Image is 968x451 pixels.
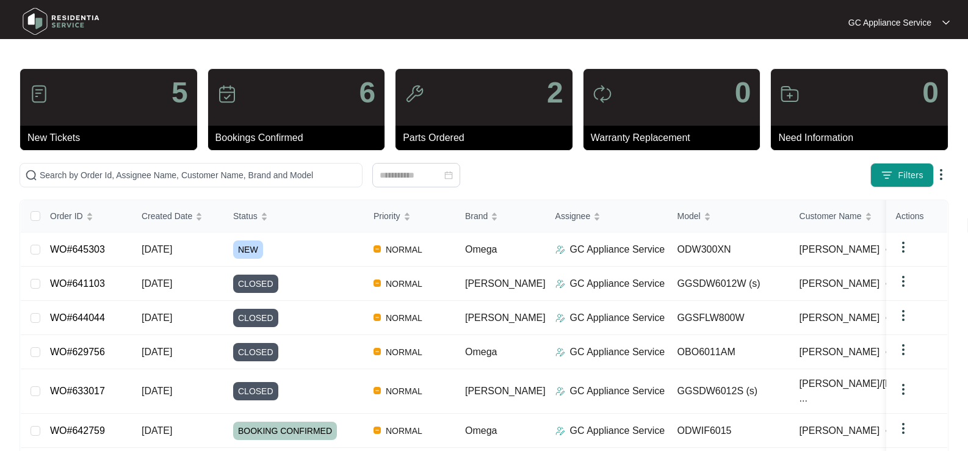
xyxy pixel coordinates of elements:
[942,20,950,26] img: dropdown arrow
[381,424,427,438] span: NORMAL
[374,314,381,321] img: Vercel Logo
[40,200,132,233] th: Order ID
[374,348,381,355] img: Vercel Logo
[233,422,337,440] span: BOOKING CONFIRMED
[142,347,172,357] span: [DATE]
[142,386,172,396] span: [DATE]
[50,312,105,323] a: WO#644044
[374,387,381,394] img: Vercel Logo
[668,414,790,448] td: ODWIF6015
[142,278,172,289] span: [DATE]
[591,131,760,145] p: Warranty Replacement
[465,386,546,396] span: [PERSON_NAME]
[778,131,948,145] p: Need Information
[374,245,381,253] img: Vercel Logo
[172,78,188,107] p: 5
[800,242,880,257] span: [PERSON_NAME]
[677,209,701,223] span: Model
[780,84,800,104] img: icon
[800,377,966,406] span: [PERSON_NAME]/[PERSON_NAME]- ...
[896,421,911,436] img: dropdown arrow
[233,382,278,400] span: CLOSED
[233,309,278,327] span: CLOSED
[50,425,105,436] a: WO#642759
[547,78,563,107] p: 2
[27,131,197,145] p: New Tickets
[735,78,751,107] p: 0
[374,427,381,434] img: Vercel Logo
[668,267,790,301] td: GGSDW6012W (s)
[555,245,565,254] img: Assigner Icon
[142,312,172,323] span: [DATE]
[896,382,911,397] img: dropdown arrow
[50,244,105,254] a: WO#645303
[465,425,497,436] span: Omega
[364,200,455,233] th: Priority
[546,200,668,233] th: Assignee
[50,386,105,396] a: WO#633017
[800,276,880,291] span: [PERSON_NAME]
[465,244,497,254] span: Omega
[50,209,83,223] span: Order ID
[132,200,223,233] th: Created Date
[800,209,862,223] span: Customer Name
[668,200,790,233] th: Model
[233,209,258,223] span: Status
[555,313,565,323] img: Assigner Icon
[142,244,172,254] span: [DATE]
[215,131,385,145] p: Bookings Confirmed
[800,345,880,359] span: [PERSON_NAME]
[465,347,497,357] span: Omega
[668,233,790,267] td: ODW300XN
[800,311,880,325] span: [PERSON_NAME]
[570,424,665,438] p: GC Appliance Service
[374,209,400,223] span: Priority
[570,345,665,359] p: GC Appliance Service
[934,167,948,182] img: dropdown arrow
[223,200,364,233] th: Status
[18,3,104,40] img: residentia service logo
[886,200,947,233] th: Actions
[142,425,172,436] span: [DATE]
[555,426,565,436] img: Assigner Icon
[800,424,880,438] span: [PERSON_NAME]
[593,84,612,104] img: icon
[570,276,665,291] p: GC Appliance Service
[29,84,49,104] img: icon
[668,301,790,335] td: GGSFLW800W
[455,200,546,233] th: Brand
[381,384,427,399] span: NORMAL
[50,347,105,357] a: WO#629756
[465,312,546,323] span: [PERSON_NAME]
[896,274,911,289] img: dropdown arrow
[570,384,665,399] p: GC Appliance Service
[381,242,427,257] span: NORMAL
[217,84,237,104] img: icon
[668,369,790,414] td: GGSDW6012S (s)
[570,242,665,257] p: GC Appliance Service
[465,209,488,223] span: Brand
[233,240,263,259] span: NEW
[374,280,381,287] img: Vercel Logo
[848,16,931,29] p: GC Appliance Service
[381,311,427,325] span: NORMAL
[555,347,565,357] img: Assigner Icon
[898,169,923,182] span: Filters
[50,278,105,289] a: WO#641103
[142,209,192,223] span: Created Date
[922,78,939,107] p: 0
[668,335,790,369] td: OBO6011AM
[881,169,893,181] img: filter icon
[381,345,427,359] span: NORMAL
[233,343,278,361] span: CLOSED
[896,308,911,323] img: dropdown arrow
[405,84,424,104] img: icon
[896,240,911,254] img: dropdown arrow
[555,386,565,396] img: Assigner Icon
[359,78,375,107] p: 6
[25,169,37,181] img: search-icon
[555,209,591,223] span: Assignee
[381,276,427,291] span: NORMAL
[555,279,565,289] img: Assigner Icon
[465,278,546,289] span: [PERSON_NAME]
